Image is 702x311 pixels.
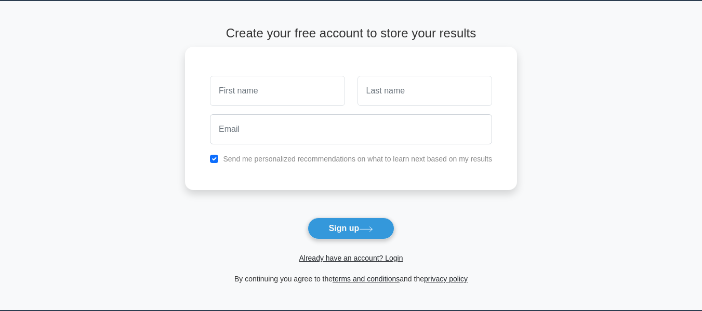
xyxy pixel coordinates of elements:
a: privacy policy [424,275,468,283]
a: terms and conditions [333,275,400,283]
h4: Create your free account to store your results [185,26,517,41]
input: Email [210,114,492,144]
label: Send me personalized recommendations on what to learn next based on my results [223,155,492,163]
div: By continuing you agree to the and the [179,273,523,285]
button: Sign up [308,218,395,239]
input: Last name [357,76,492,106]
input: First name [210,76,345,106]
a: Already have an account? Login [299,254,403,262]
